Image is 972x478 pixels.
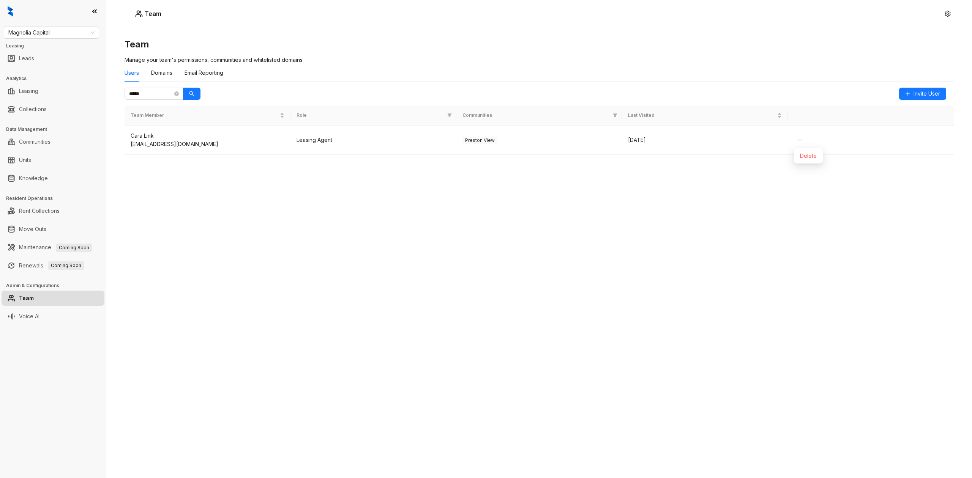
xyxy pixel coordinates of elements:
[2,51,104,66] li: Leads
[19,258,84,273] a: RenewalsComing Soon
[2,83,104,99] li: Leasing
[905,91,910,96] span: plus
[2,134,104,149] li: Communities
[131,132,284,140] div: Cara Link
[290,126,456,155] td: Leasing Agent
[2,171,104,186] li: Knowledge
[19,222,46,237] a: Move Outs
[297,112,444,119] span: Role
[2,240,104,255] li: Maintenance
[185,69,223,77] div: Email Reporting
[800,152,817,160] span: Delete
[2,309,104,324] li: Voice AI
[48,261,84,270] span: Coming Soon
[135,10,143,17] img: Users
[125,69,139,77] div: Users
[189,91,194,96] span: search
[19,153,31,168] a: Units
[19,309,39,324] a: Voice AI
[6,75,106,82] h3: Analytics
[19,203,60,219] a: Rent Collections
[8,27,95,38] span: Magnolia Capital
[125,105,290,126] th: Team Member
[19,134,50,149] a: Communities
[6,195,106,202] h3: Resident Operations
[131,140,284,148] div: [EMAIL_ADDRESS][DOMAIN_NAME]
[290,105,456,126] th: Role
[8,6,13,17] img: logo
[462,112,610,119] span: Communities
[611,110,619,121] span: filter
[613,113,617,118] span: filter
[447,113,452,118] span: filter
[899,88,946,100] button: Invite User
[2,291,104,306] li: Team
[2,258,104,273] li: Renewals
[6,126,106,133] h3: Data Management
[19,83,38,99] a: Leasing
[56,244,92,252] span: Coming Soon
[174,91,179,96] span: close-circle
[125,38,954,50] h3: Team
[446,110,453,121] span: filter
[6,42,106,49] h3: Leasing
[19,51,34,66] a: Leads
[914,90,940,98] span: Invite User
[2,153,104,168] li: Units
[151,69,172,77] div: Domains
[2,203,104,219] li: Rent Collections
[462,137,497,144] span: Preston View
[797,137,803,143] span: ellipsis
[2,102,104,117] li: Collections
[131,112,278,119] span: Team Member
[6,282,106,289] h3: Admin & Configurations
[628,112,776,119] span: Last Visited
[628,136,782,144] div: [DATE]
[19,291,34,306] a: Team
[125,57,303,63] span: Manage your team's permissions, communities and whitelisted domains
[19,171,48,186] a: Knowledge
[2,222,104,237] li: Move Outs
[622,105,788,126] th: Last Visited
[945,11,951,17] span: setting
[143,9,161,18] h5: Team
[19,102,47,117] a: Collections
